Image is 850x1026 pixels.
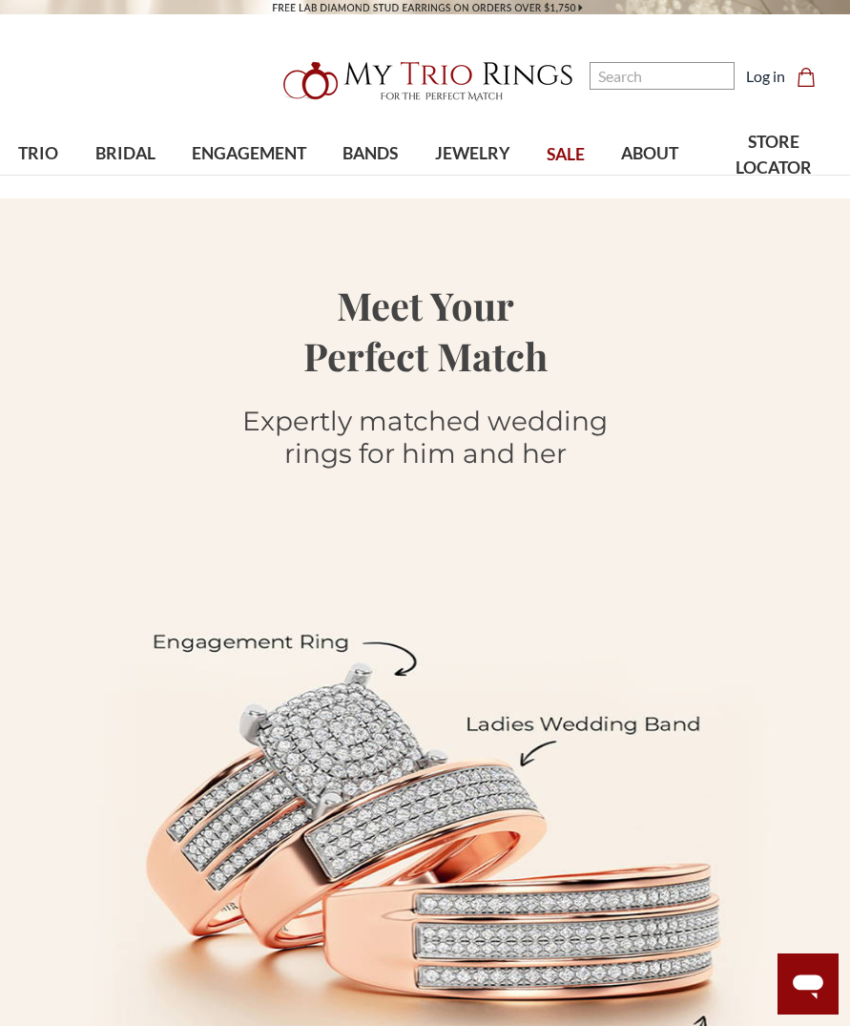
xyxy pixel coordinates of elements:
[417,123,529,185] a: JEWELRY
[715,130,832,180] span: STORE LOCATOR
[115,185,135,187] button: submenu toggle
[95,141,155,166] span: BRIDAL
[463,185,482,187] button: submenu toggle
[797,65,827,88] a: Cart with 0 items
[324,123,416,185] a: BANDS
[746,65,785,88] a: Log in
[603,123,696,185] a: ABOUT
[239,185,259,187] button: submenu toggle
[29,185,48,187] button: submenu toggle
[435,141,510,166] span: JEWELRY
[246,51,603,112] a: My Trio Rings
[273,51,578,112] img: My Trio Rings
[76,123,173,185] a: BRIDAL
[547,142,585,167] span: SALE
[361,185,380,187] button: submenu toggle
[640,185,659,187] button: submenu toggle
[621,141,678,166] span: ABOUT
[529,124,603,186] a: SALE
[342,141,398,166] span: BANDS
[192,141,306,166] span: ENGAGEMENT
[797,68,816,87] svg: cart.cart_preview
[590,62,735,90] input: Search
[18,141,58,166] span: TRIO
[697,112,850,199] a: STORE LOCATOR
[174,123,324,185] a: ENGAGEMENT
